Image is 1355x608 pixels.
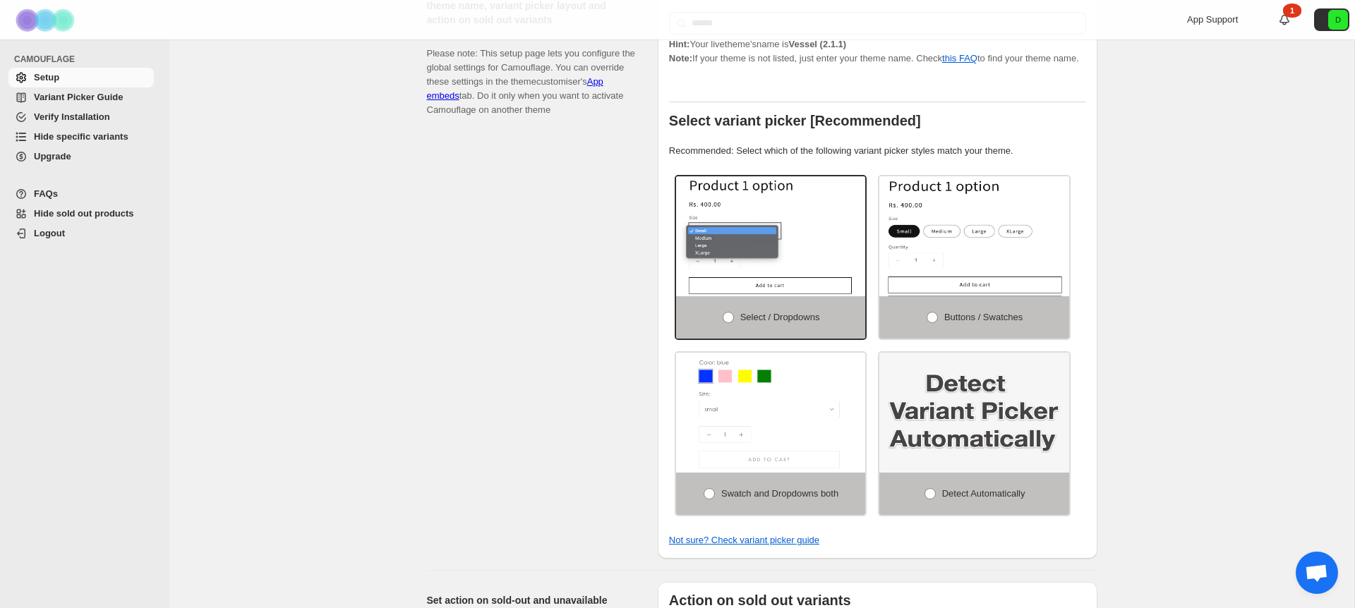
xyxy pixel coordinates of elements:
a: Logout [8,224,154,243]
a: Setup [8,68,154,87]
span: App Support [1187,14,1238,25]
span: Detect Automatically [942,488,1025,499]
span: Avatar with initials D [1328,10,1348,30]
a: Hide sold out products [8,204,154,224]
a: this FAQ [942,53,977,63]
strong: Note: [669,53,692,63]
img: Camouflage [11,1,82,39]
a: Not sure? Check variant picker guide [669,535,819,545]
img: Buttons / Swatches [879,176,1069,296]
p: If your theme is not listed, just enter your theme name. Check to find your theme name. [669,37,1086,66]
span: Hide sold out products [34,208,134,219]
span: Upgrade [34,151,71,162]
span: Your live theme's name is [669,39,846,49]
span: Logout [34,228,65,238]
span: Variant Picker Guide [34,92,123,102]
img: Swatch and Dropdowns both [676,353,866,473]
span: FAQs [34,188,58,199]
div: 1 [1283,4,1301,18]
a: Verify Installation [8,107,154,127]
a: FAQs [8,184,154,204]
b: Action on sold out variants [669,592,851,608]
span: Buttons / Swatches [944,312,1023,322]
text: D [1335,16,1341,24]
div: 打開聊天 [1296,552,1338,594]
span: Hide specific variants [34,131,128,142]
span: Select / Dropdowns [740,312,820,322]
p: Recommended: Select which of the following variant picker styles match your theme. [669,144,1086,158]
strong: Hint: [669,39,690,49]
span: Swatch and Dropdowns both [721,488,838,499]
a: 1 [1277,13,1291,27]
span: Setup [34,72,59,83]
a: Variant Picker Guide [8,87,154,107]
a: Hide specific variants [8,127,154,147]
span: CAMOUFLAGE [14,54,159,65]
img: Detect Automatically [879,353,1069,473]
strong: Vessel (2.1.1) [788,39,846,49]
button: Avatar with initials D [1314,8,1349,31]
span: Verify Installation [34,111,110,122]
p: Please note: This setup page lets you configure the global settings for Camouflage. You can overr... [427,32,635,117]
b: Select variant picker [Recommended] [669,113,921,128]
img: Select / Dropdowns [676,176,866,296]
a: Upgrade [8,147,154,166]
